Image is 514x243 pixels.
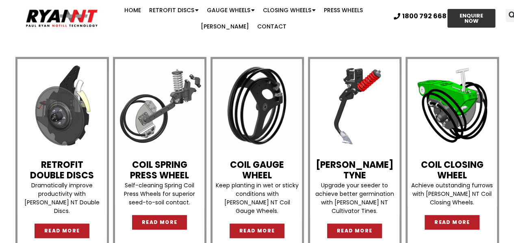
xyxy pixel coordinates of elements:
p: Dramatically improve productivity with [PERSON_NAME] NT Double Discs. [20,181,105,215]
nav: Menu [100,2,388,35]
img: RYAN NT Tyne [312,63,397,148]
a: Home [120,2,145,18]
a: Contact [253,18,291,35]
a: READ MORE [425,215,480,230]
p: Self-cleaning Spring Coil Press Wheels for superior seed-to-soil contact. [117,181,202,207]
p: Keep planting in wet or sticky conditions with [PERSON_NAME] NT Coil Gauge Wheels. [215,181,300,215]
a: Closing Wheels [259,2,320,18]
a: RetrofitDouble Discs [30,158,94,182]
img: RYAN NT Press Wheel [117,63,202,148]
a: Retrofit Discs [145,2,203,18]
img: RYAN NT Closing Wheel [410,63,495,148]
span: READ MORE [44,228,80,233]
a: Coil GaugeWheel [230,158,284,182]
a: Press Wheels [320,2,367,18]
a: READ MORE [230,223,285,238]
span: READ MORE [142,220,178,225]
a: READ MORE [132,215,187,230]
img: RYAN NT Retrofit Double Discs [20,63,105,148]
a: ENQUIRE NOW [447,9,495,28]
a: 1800 792 668 [394,13,447,20]
span: 1800 792 668 [402,13,447,20]
a: [PERSON_NAME] [197,18,253,35]
img: RYAN NT Gauge Wheel [215,63,300,148]
a: COIL CLOSINGWHEEL [421,158,484,182]
span: ENQUIRE NOW [455,13,488,24]
a: Gauge Wheels [203,2,259,18]
span: READ MORE [434,220,470,225]
a: READ MORE [327,223,382,238]
a: [PERSON_NAME]Tyne [316,158,393,182]
p: Upgrade your seeder to achieve better germination with [PERSON_NAME] NT Cultivator Tines. [312,181,397,215]
span: READ MORE [239,228,275,233]
a: READ MORE [35,223,90,238]
img: Ryan NT logo [24,7,100,30]
p: Achieve outstanding furrows with [PERSON_NAME] NT Coil Closing Wheels. [410,181,495,207]
span: READ MORE [337,228,373,233]
a: COIL SPRINGPRESS WHEEL [130,158,189,182]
